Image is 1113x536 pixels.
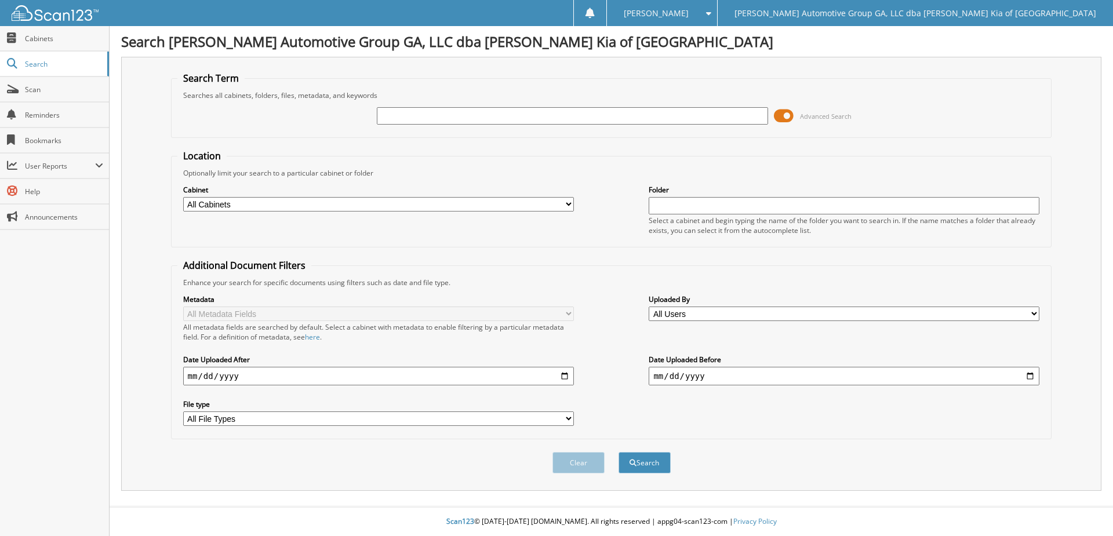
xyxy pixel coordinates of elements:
[177,150,227,162] legend: Location
[183,322,574,342] div: All metadata fields are searched by default. Select a cabinet with metadata to enable filtering b...
[183,294,574,304] label: Metadata
[619,452,671,473] button: Search
[446,516,474,526] span: Scan123
[25,161,95,171] span: User Reports
[25,85,103,94] span: Scan
[25,110,103,120] span: Reminders
[177,90,1046,100] div: Searches all cabinets, folders, files, metadata, and keywords
[121,32,1101,51] h1: Search [PERSON_NAME] Automotive Group GA, LLC dba [PERSON_NAME] Kia of [GEOGRAPHIC_DATA]
[25,187,103,196] span: Help
[177,259,311,272] legend: Additional Document Filters
[649,294,1039,304] label: Uploaded By
[183,367,574,385] input: start
[649,367,1039,385] input: end
[177,168,1046,178] div: Optionally limit your search to a particular cabinet or folder
[25,136,103,145] span: Bookmarks
[649,355,1039,364] label: Date Uploaded Before
[177,72,245,85] legend: Search Term
[733,516,777,526] a: Privacy Policy
[177,278,1046,287] div: Enhance your search for specific documents using filters such as date and file type.
[624,10,689,17] span: [PERSON_NAME]
[25,34,103,43] span: Cabinets
[649,185,1039,195] label: Folder
[649,216,1039,235] div: Select a cabinet and begin typing the name of the folder you want to search in. If the name match...
[183,185,574,195] label: Cabinet
[800,112,852,121] span: Advanced Search
[25,212,103,222] span: Announcements
[183,399,574,409] label: File type
[12,5,99,21] img: scan123-logo-white.svg
[183,355,574,364] label: Date Uploaded After
[25,59,101,69] span: Search
[305,332,320,342] a: here
[734,10,1096,17] span: [PERSON_NAME] Automotive Group GA, LLC dba [PERSON_NAME] Kia of [GEOGRAPHIC_DATA]
[552,452,605,473] button: Clear
[110,508,1113,536] div: © [DATE]-[DATE] [DOMAIN_NAME]. All rights reserved | appg04-scan123-com |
